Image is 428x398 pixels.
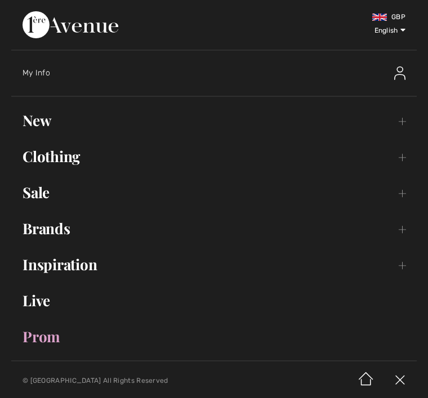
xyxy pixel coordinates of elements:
img: My Info [394,66,405,80]
a: Inspiration [11,252,417,277]
img: 1ère Avenue [23,11,118,38]
a: Prom [11,324,417,349]
p: © [GEOGRAPHIC_DATA] All Rights Reserved [23,377,252,384]
a: Brands [11,216,417,241]
a: Clothing [11,144,417,169]
a: Sale [11,180,417,205]
img: Home [349,363,383,398]
a: Live [11,288,417,313]
a: My InfoMy Info [23,55,417,91]
a: New [11,108,417,133]
div: GBP [253,11,405,23]
img: X [383,363,417,398]
span: My Info [23,68,50,78]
